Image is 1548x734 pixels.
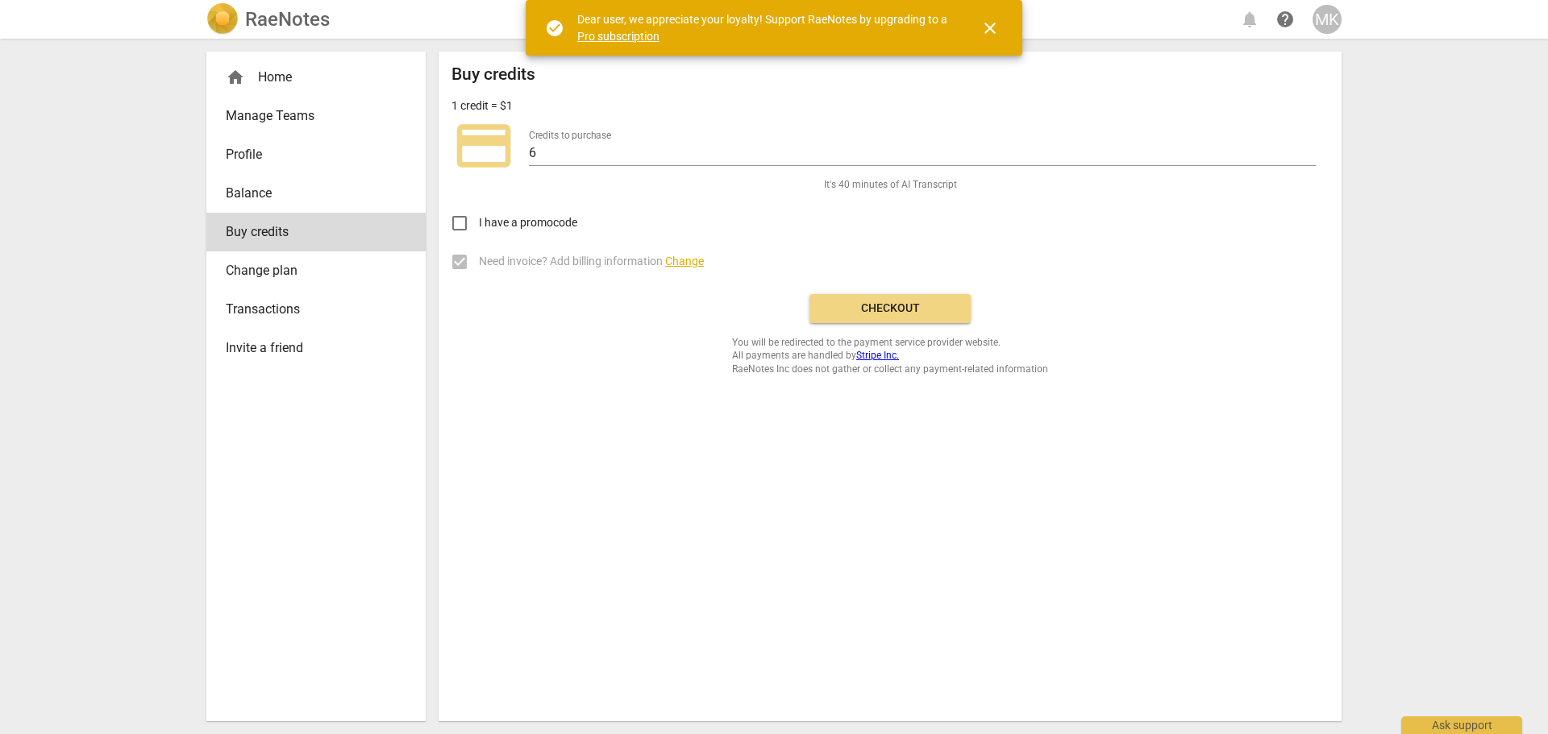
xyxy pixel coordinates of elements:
[732,336,1048,376] span: You will be redirected to the payment service provider website. All payments are handled by RaeNo...
[971,9,1009,48] button: Close
[451,114,516,178] span: credit_card
[226,68,393,87] div: Home
[206,213,426,251] a: Buy credits
[577,30,660,43] a: Pro subscription
[206,290,426,329] a: Transactions
[206,251,426,290] a: Change plan
[451,64,535,85] h2: Buy credits
[809,294,971,323] button: Checkout
[206,97,426,135] a: Manage Teams
[206,58,426,97] div: Home
[479,253,704,270] span: Need invoice? Add billing information
[245,8,330,31] h2: RaeNotes
[980,19,1000,38] span: close
[665,255,704,267] span: Change
[206,3,330,35] a: LogoRaeNotes
[226,184,393,203] span: Balance
[545,19,564,38] span: check_circle
[1401,716,1522,734] div: Ask support
[226,338,393,358] span: Invite a friend
[856,350,899,361] a: Stripe Inc.
[479,214,577,231] span: I have a promocode
[1271,5,1300,34] a: Help
[451,97,513,114] p: 1 credit = $1
[206,3,239,35] img: Logo
[206,329,426,367] a: Invite a friend
[822,301,958,317] span: Checkout
[226,300,393,319] span: Transactions
[206,135,426,174] a: Profile
[577,11,951,44] div: Dear user, we appreciate your loyalty! Support RaeNotes by upgrading to a
[206,174,426,213] a: Balance
[1275,10,1295,29] span: help
[226,106,393,126] span: Manage Teams
[226,222,393,242] span: Buy credits
[529,131,611,140] label: Credits to purchase
[226,145,393,164] span: Profile
[226,68,245,87] span: home
[824,178,957,192] span: It's 40 minutes of AI Transcript
[1313,5,1342,34] button: MK
[226,261,393,280] span: Change plan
